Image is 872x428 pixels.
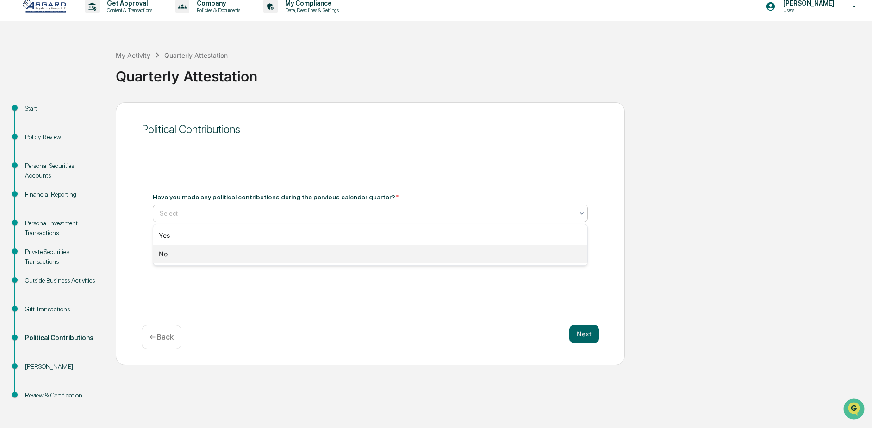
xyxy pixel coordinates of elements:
span: Attestations [76,117,115,126]
div: Start new chat [31,71,152,80]
div: Personal Securities Accounts [25,161,101,180]
p: Policies & Documents [189,7,245,13]
p: Users [776,7,839,13]
div: Have you made any political contributions during the pervious calendar quarter? [153,193,399,201]
div: Quarterly Attestation [116,61,867,85]
div: Review & Certification [25,391,101,400]
div: Outside Business Activities [25,276,101,285]
div: 🗄️ [67,118,75,125]
div: 🖐️ [9,118,17,125]
p: How can we help? [9,19,168,34]
div: Policy Review [25,132,101,142]
div: Personal Investment Transactions [25,218,101,238]
div: We're available if you need us! [31,80,117,87]
button: Start new chat [157,74,168,85]
span: Pylon [92,157,112,164]
div: Political Contributions [142,123,599,136]
img: 1746055101610-c473b297-6a78-478c-a979-82029cc54cd1 [9,71,26,87]
a: Powered byPylon [65,156,112,164]
a: 🗄️Attestations [63,113,118,130]
div: Political Contributions [25,333,101,343]
div: My Activity [116,51,150,59]
div: Quarterly Attestation [164,51,228,59]
p: Data, Deadlines & Settings [278,7,343,13]
span: Data Lookup [19,134,58,143]
p: Content & Transactions [100,7,157,13]
iframe: Open customer support [842,397,867,422]
a: 🔎Data Lookup [6,130,62,147]
span: Preclearance [19,117,60,126]
div: Start [25,104,101,113]
button: Next [569,325,599,343]
a: 🖐️Preclearance [6,113,63,130]
p: ← Back [149,333,174,341]
div: Financial Reporting [25,190,101,199]
div: Gift Transactions [25,304,101,314]
div: Private Securities Transactions [25,247,101,267]
div: No [153,245,587,263]
div: [PERSON_NAME] [25,362,101,372]
div: 🔎 [9,135,17,143]
div: Yes [153,226,587,245]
